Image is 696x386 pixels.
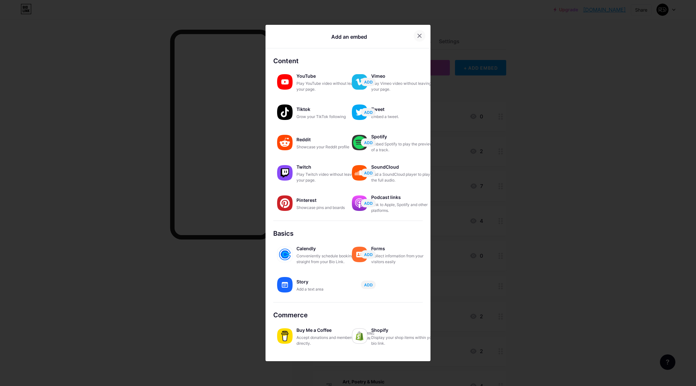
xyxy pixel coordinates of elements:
[296,196,361,205] div: Pinterest
[331,33,367,41] div: Add an embed
[361,78,376,86] button: ADD
[364,252,373,257] span: ADD
[361,250,376,259] button: ADD
[296,205,361,211] div: Showcase pins and boards
[296,135,361,144] div: Reddit
[371,105,436,114] div: Tweet
[371,193,436,202] div: Podcast links
[364,110,373,115] span: ADD
[296,286,361,292] div: Add a text area
[361,169,376,177] button: ADD
[296,114,361,120] div: Grow your TikTok following
[371,244,436,253] div: Forms
[277,328,293,344] img: buymeacoffee
[296,172,361,183] div: Play Twitch video without leaving your page.
[273,310,423,320] div: Commerce
[361,199,376,207] button: ADD
[277,104,293,120] img: tiktok
[361,281,376,289] button: ADD
[352,165,367,181] img: soundcloud
[371,202,436,213] div: Link to Apple, Spotify and other platforms.
[277,135,293,150] img: reddit
[361,138,376,147] button: ADD
[352,328,367,344] img: shopify
[296,72,361,81] div: YouTube
[352,247,367,262] img: forms
[273,56,423,66] div: Content
[371,163,436,172] div: SoundCloud
[371,253,436,265] div: Collect information from your visitors easily
[361,108,376,116] button: ADD
[296,163,361,172] div: Twitch
[277,195,293,211] img: pinterest
[371,81,436,92] div: Play Vimeo video without leaving your page.
[296,105,361,114] div: Tiktok
[296,326,361,335] div: Buy Me a Coffee
[364,170,373,176] span: ADD
[277,247,293,262] img: calendly
[364,79,373,85] span: ADD
[273,229,423,238] div: Basics
[371,335,436,346] div: Display your shop items within your bio link.
[371,172,436,183] div: Add a SoundCloud player to play the full audio.
[371,141,436,153] div: Embed Spotify to play the preview of a track.
[352,74,367,90] img: vimeo
[296,253,361,265] div: Conveniently schedule bookings straight from your Bio Link.
[371,326,436,335] div: Shopify
[364,140,373,145] span: ADD
[371,132,436,141] div: Spotify
[371,72,436,81] div: Vimeo
[364,282,373,288] span: ADD
[352,104,367,120] img: twitter
[277,74,293,90] img: youtube
[277,277,293,292] img: story
[352,135,367,150] img: spotify
[277,165,293,181] img: twitch
[296,81,361,92] div: Play YouTube video without leaving your page.
[296,335,361,346] div: Accept donations and memberships directly.
[296,244,361,253] div: Calendly
[296,277,361,286] div: Story
[364,201,373,206] span: ADD
[371,114,436,120] div: Embed a tweet.
[296,144,361,150] div: Showcase your Reddit profile
[352,195,367,211] img: podcastlinks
